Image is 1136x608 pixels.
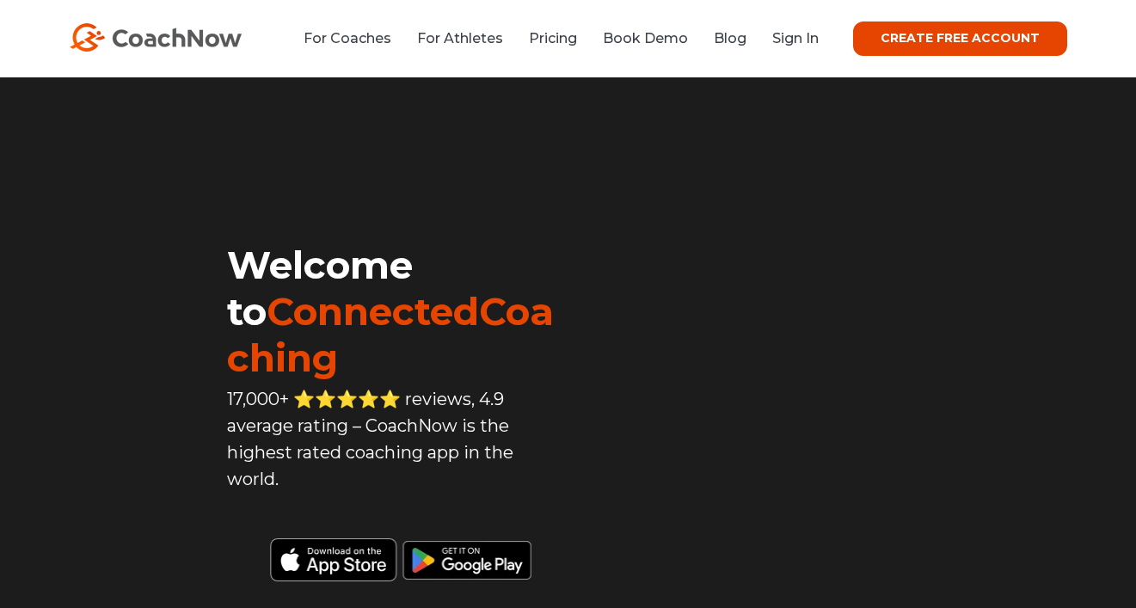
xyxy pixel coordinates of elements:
[70,23,242,52] img: CoachNow Logo
[772,30,819,46] a: Sign In
[227,242,568,381] h1: Welcome to
[714,30,746,46] a: Blog
[304,30,391,46] a: For Coaches
[227,530,568,581] img: Black Download CoachNow on the App Store Button
[529,30,577,46] a: Pricing
[853,21,1067,56] a: CREATE FREE ACCOUNT
[603,30,688,46] a: Book Demo
[417,30,503,46] a: For Athletes
[227,389,513,489] span: 17,000+ ⭐️⭐️⭐️⭐️⭐️ reviews, 4.9 average rating – CoachNow is the highest rated coaching app in th...
[227,288,554,381] span: ConnectedCoaching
